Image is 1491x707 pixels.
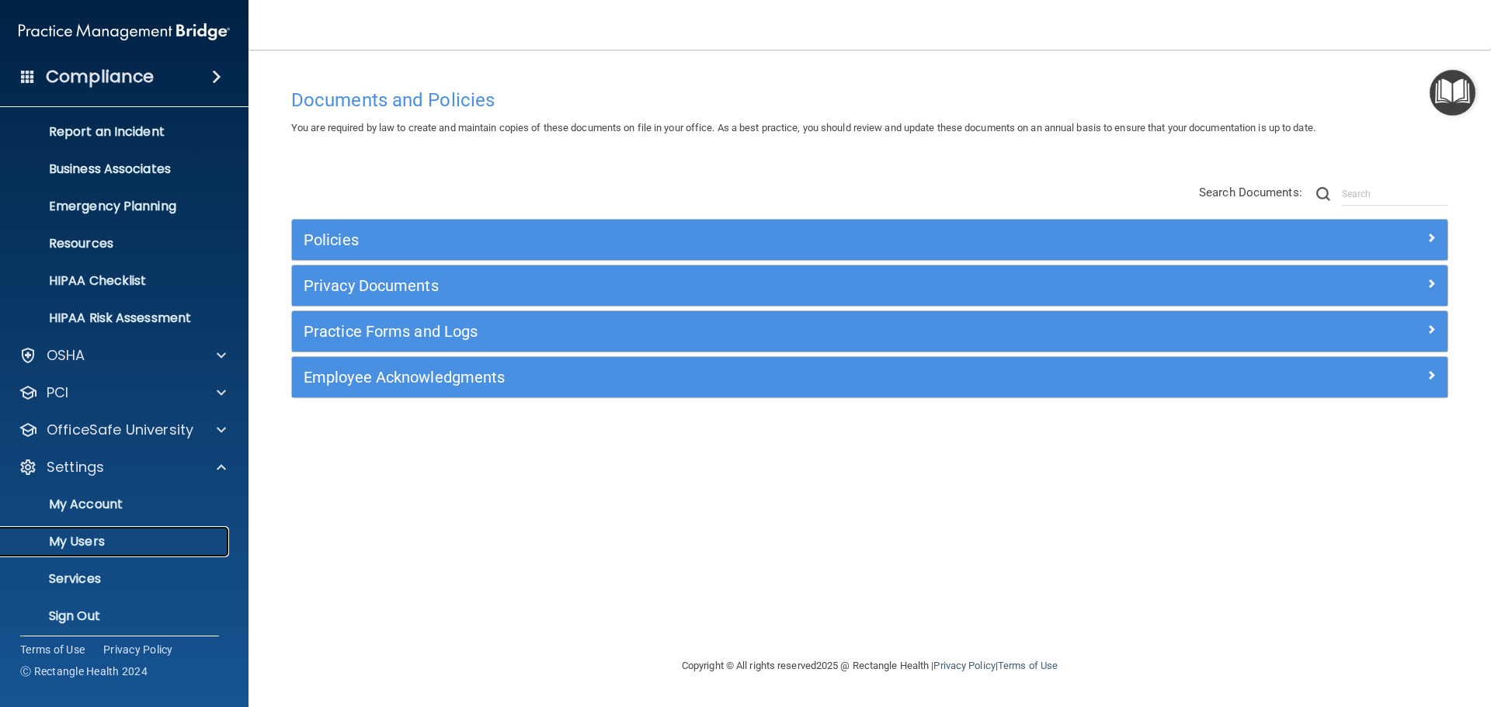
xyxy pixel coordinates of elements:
a: Policies [304,227,1436,252]
h5: Practice Forms and Logs [304,323,1147,340]
button: Open Resource Center [1430,70,1475,116]
div: Copyright © All rights reserved 2025 @ Rectangle Health | | [586,641,1153,691]
a: OSHA [19,346,226,365]
a: Settings [19,458,226,477]
a: Privacy Policy [933,660,995,671]
p: Emergency Planning [10,199,222,214]
span: You are required by law to create and maintain copies of these documents on file in your office. ... [291,122,1315,133]
a: Employee Acknowledgments [304,365,1436,390]
a: Privacy Policy [103,642,173,657]
p: OSHA [47,346,85,365]
p: Business Associates [10,161,222,177]
a: Practice Forms and Logs [304,319,1436,344]
p: My Account [10,497,222,512]
p: OfficeSafe University [47,421,193,439]
h5: Policies [304,231,1147,248]
p: HIPAA Checklist [10,273,222,289]
p: Sign Out [10,608,222,624]
p: Resources [10,236,222,251]
p: HIPAA Risk Assessment [10,310,222,326]
p: Report an Incident [10,124,222,140]
a: Terms of Use [20,642,85,657]
a: Privacy Documents [304,273,1436,298]
h4: Documents and Policies [291,90,1448,110]
h4: Compliance [46,66,154,88]
input: Search [1342,182,1448,206]
h5: Employee Acknowledgments [304,369,1147,386]
iframe: Drift Widget Chat Controller [1222,597,1472,659]
img: PMB logo [19,16,230,47]
span: Ⓒ Rectangle Health 2024 [20,664,148,679]
a: OfficeSafe University [19,421,226,439]
img: ic-search.3b580494.png [1316,187,1330,201]
a: Terms of Use [998,660,1058,671]
p: Services [10,571,222,587]
p: PCI [47,383,68,402]
p: My Users [10,534,222,549]
span: Search Documents: [1199,185,1302,199]
p: Settings [47,458,104,477]
a: PCI [19,383,226,402]
h5: Privacy Documents [304,277,1147,294]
